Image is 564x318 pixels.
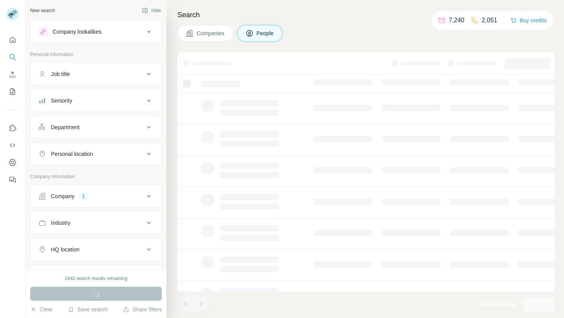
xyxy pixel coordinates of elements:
[136,5,166,16] button: Hide
[510,15,547,26] button: Buy credits
[65,275,128,282] div: 1940 search results remaining
[30,51,162,58] p: Personal information
[257,29,275,37] span: People
[197,29,225,37] span: Companies
[6,85,19,99] button: My lists
[51,70,70,78] div: Job title
[51,246,80,253] div: HQ location
[6,173,19,187] button: Feedback
[31,65,161,83] button: Job title
[30,173,162,180] p: Company information
[123,305,162,313] button: Share filters
[31,213,161,232] button: Industry
[30,7,55,14] div: New search
[31,240,161,259] button: HQ location
[52,28,101,36] div: Company lookalikes
[31,145,161,163] button: Personal location
[482,16,497,25] p: 2,051
[6,50,19,64] button: Search
[51,150,93,158] div: Personal location
[30,305,52,313] button: Clear
[449,16,465,25] p: 7,240
[177,9,555,20] h4: Search
[31,118,161,137] button: Department
[31,187,161,206] button: Company1
[31,91,161,110] button: Seniority
[31,22,161,41] button: Company lookalikes
[51,192,74,200] div: Company
[31,267,161,285] button: Annual revenue ($)
[6,121,19,135] button: Use Surfe on LinkedIn
[68,305,108,313] button: Save search
[6,33,19,47] button: Quick start
[51,97,72,105] div: Seniority
[51,123,80,131] div: Department
[6,67,19,81] button: Enrich CSV
[6,138,19,152] button: Use Surfe API
[79,193,88,200] div: 1
[51,219,70,227] div: Industry
[6,155,19,170] button: Dashboard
